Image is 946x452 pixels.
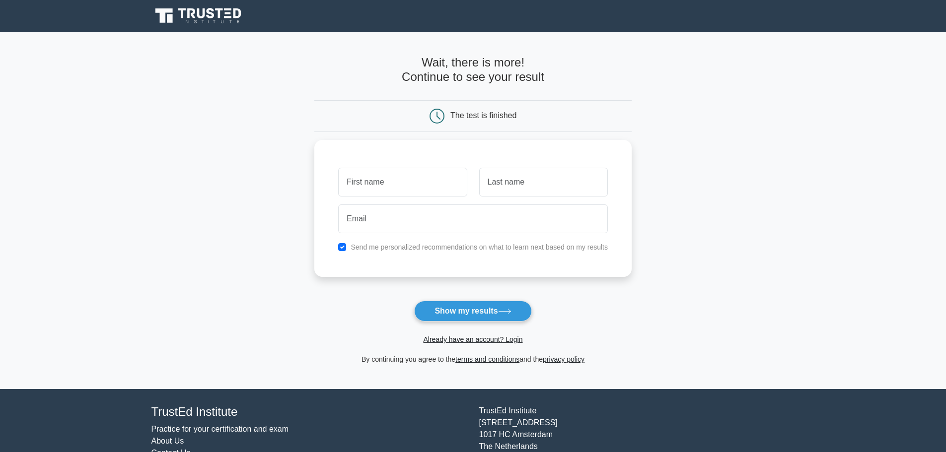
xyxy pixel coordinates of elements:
h4: TrustEd Institute [151,405,467,419]
input: Last name [479,168,608,196]
button: Show my results [414,301,531,322]
label: Send me personalized recommendations on what to learn next based on my results [351,243,608,251]
div: The test is finished [450,111,516,120]
a: Already have an account? Login [423,335,522,343]
a: Practice for your certification and exam [151,425,289,433]
input: Email [338,204,608,233]
h4: Wait, there is more! Continue to see your result [314,56,632,84]
div: By continuing you agree to the and the [308,353,638,365]
a: terms and conditions [455,355,519,363]
input: First name [338,168,467,196]
a: privacy policy [543,355,584,363]
a: About Us [151,437,184,445]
